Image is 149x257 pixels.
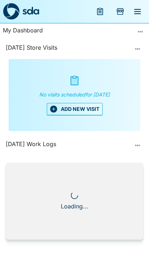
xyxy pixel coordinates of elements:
[22,6,39,15] img: sda-logotype.svg
[3,26,135,37] div: My Dashboard
[3,3,19,20] img: sda-logo-dark.svg
[129,3,146,20] button: menu
[112,3,129,20] button: Add Store Visit
[36,86,113,103] p: No visits scheduled for [DATE]
[6,43,130,55] div: [DATE] Store Visits
[47,103,103,115] button: ADD NEW VISIT
[61,202,88,211] div: Loading...
[6,140,130,151] div: [DATE] Work Logs
[91,3,109,20] button: menu
[135,26,146,37] button: more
